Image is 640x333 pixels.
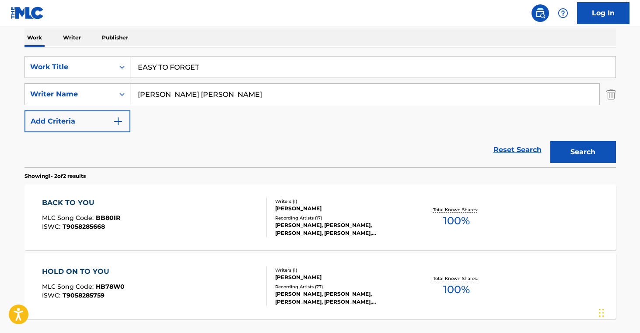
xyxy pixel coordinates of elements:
[96,283,125,290] span: HB78W0
[30,89,109,99] div: Writer Name
[42,198,120,208] div: BACK TO YOU
[275,215,407,221] div: Recording Artists ( 17 )
[599,300,604,326] div: Drag
[96,214,120,222] span: BB80IR
[275,198,407,205] div: Writers ( 1 )
[10,7,44,19] img: MLC Logo
[42,283,96,290] span: MLC Song Code :
[42,291,63,299] span: ISWC :
[443,213,470,229] span: 100 %
[550,141,616,163] button: Search
[532,4,549,22] a: Public Search
[443,282,470,298] span: 100 %
[42,266,125,277] div: HOLD ON TO YOU
[30,62,109,72] div: Work Title
[113,116,123,127] img: 9d2ae6d4665cec9f34b9.svg
[24,172,86,180] p: Showing 1 - 2 of 2 results
[275,221,407,237] div: [PERSON_NAME], [PERSON_NAME], [PERSON_NAME], [PERSON_NAME], [PERSON_NAME]
[42,214,96,222] span: MLC Song Code :
[63,291,105,299] span: T9058285759
[558,8,568,18] img: help
[489,140,546,159] a: Reset Search
[275,205,407,213] div: [PERSON_NAME]
[275,273,407,281] div: [PERSON_NAME]
[554,4,572,22] div: Help
[606,83,616,105] img: Delete Criterion
[24,110,130,132] button: Add Criteria
[60,28,84,47] p: Writer
[535,8,546,18] img: search
[433,275,480,282] p: Total Known Shares:
[24,28,45,47] p: Work
[99,28,131,47] p: Publisher
[577,2,630,24] a: Log In
[275,290,407,306] div: [PERSON_NAME], [PERSON_NAME], [PERSON_NAME], [PERSON_NAME], [PERSON_NAME]
[24,184,616,250] a: BACK TO YOUMLC Song Code:BB80IRISWC:T9058285668Writers (1)[PERSON_NAME]Recording Artists (17)[PER...
[24,56,616,167] form: Search Form
[42,223,63,230] span: ISWC :
[275,283,407,290] div: Recording Artists ( 77 )
[24,253,616,319] a: HOLD ON TO YOUMLC Song Code:HB78W0ISWC:T9058285759Writers (1)[PERSON_NAME]Recording Artists (77)[...
[433,206,480,213] p: Total Known Shares:
[596,291,640,333] iframe: Chat Widget
[63,223,105,230] span: T9058285668
[275,267,407,273] div: Writers ( 1 )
